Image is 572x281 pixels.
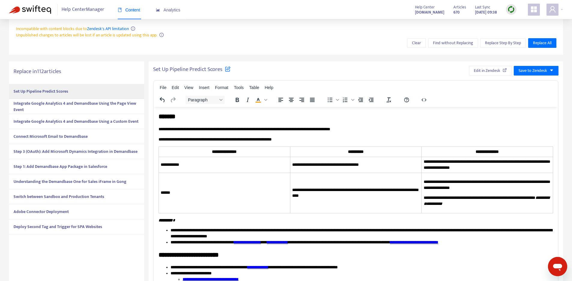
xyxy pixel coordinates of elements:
[118,8,140,12] span: Content
[199,85,209,90] span: Insert
[14,163,107,170] strong: Step 1: Add Demandbase App Package in Salesforce
[356,96,366,104] button: Decrease indent
[533,40,552,46] span: Replace All
[157,96,168,104] button: Undo
[519,67,547,74] span: Save to Zendesk
[286,96,296,104] button: Align center
[14,88,68,95] strong: Set Up Pipeline Predict Scores
[16,32,157,39] span: Unpublished changes to articles will be lost if an article is updated using this app.
[160,85,167,90] span: File
[412,40,421,46] span: Clear
[366,96,376,104] button: Increase indent
[87,25,129,32] a: Zendesk's API limitation
[118,8,122,12] span: book
[325,96,340,104] div: Bullet list
[307,96,317,104] button: Justify
[415,9,444,16] a: [DOMAIN_NAME]
[453,9,460,16] strong: 670
[530,6,537,13] span: appstore
[548,257,567,276] iframe: Button to launch messaging window
[265,85,273,90] span: Help
[507,6,515,13] img: sync.dc5367851b00ba804db3.png
[184,85,193,90] span: View
[159,33,164,37] span: info-circle
[62,4,104,15] span: Help Center Manager
[384,96,394,104] button: Clear formatting
[232,96,242,104] button: Bold
[415,4,435,11] span: Help Center
[475,4,490,11] span: Last Sync
[453,4,466,11] span: Articles
[14,100,136,113] strong: Integrate Google Analytics 4 and Demandbase Using the Page View Event
[9,5,51,14] img: Swifteq
[14,193,104,200] strong: Switch between Sandbox and Production Tenants
[485,40,521,46] span: Replace Step By Step
[401,96,412,104] button: Help
[156,8,180,12] span: Analytics
[428,38,478,48] button: Find without Replacing
[297,96,307,104] button: Align right
[474,67,500,74] span: Edit in Zendesk
[16,25,129,32] span: Incompatible with content blocks due to
[514,66,558,76] button: Save to Zendeskcaret-down
[253,96,268,104] div: Text color #f90
[14,148,138,155] strong: Step 3 (OAuth): Add Microsoft Dynamics Integration in Demandbase
[234,85,244,90] span: Tools
[188,97,217,102] span: Paragraph
[14,178,126,185] strong: Understanding the Demandbase One for Sales iFrame in Gong
[549,6,556,13] span: user
[14,118,138,125] strong: Integrate Google Analytics 4 and Demandbase Using a Custom Event
[469,66,512,76] button: Edit in Zendesk
[215,85,228,90] span: Format
[153,66,231,73] h5: Set Up Pipeline Predict Scores
[249,85,259,90] span: Table
[480,38,526,48] button: Replace Step By Step
[14,68,140,75] h5: Replace in 112 articles
[433,40,473,46] span: Find without Replacing
[168,96,178,104] button: Redo
[14,208,69,215] strong: Adobe Connector Deployment
[276,96,286,104] button: Align left
[528,38,556,48] button: Replace All
[475,9,497,16] strong: [DATE] 09:38
[14,223,102,230] strong: Deploy Second Tag and Trigger for SPA Websites
[340,96,355,104] div: Numbered list
[243,96,253,104] button: Italic
[156,8,160,12] span: area-chart
[407,38,426,48] button: Clear
[172,85,179,90] span: Edit
[14,133,88,140] strong: Connect Microsoft Email to Demandbase
[131,26,135,31] span: info-circle
[186,96,225,104] button: Block Paragraph
[549,68,554,73] span: caret-down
